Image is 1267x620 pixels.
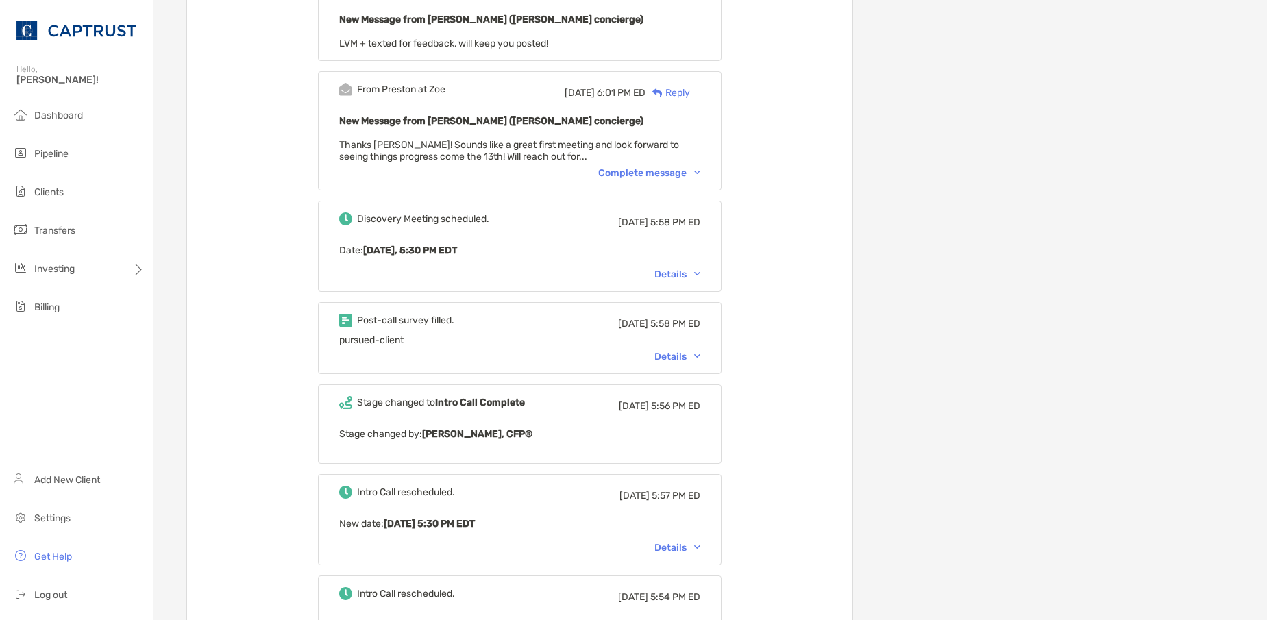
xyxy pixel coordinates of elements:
[357,397,525,408] div: Stage changed to
[363,245,457,256] b: [DATE], 5:30 PM EDT
[339,334,404,346] span: pursued-client
[12,586,29,602] img: logout icon
[654,269,700,280] div: Details
[12,260,29,276] img: investing icon
[357,213,489,225] div: Discovery Meeting scheduled.
[339,139,679,162] span: Thanks [PERSON_NAME]! Sounds like a great first meeting and look forward to seeing things progres...
[651,400,700,412] span: 5:56 PM ED
[645,86,690,100] div: Reply
[565,87,595,99] span: [DATE]
[422,428,532,440] b: [PERSON_NAME], CFP®
[357,588,455,599] div: Intro Call rescheduled.
[650,591,700,603] span: 5:54 PM ED
[619,490,650,501] span: [DATE]
[339,212,352,225] img: Event icon
[618,591,648,603] span: [DATE]
[694,354,700,358] img: Chevron icon
[339,396,352,409] img: Event icon
[339,83,352,96] img: Event icon
[34,186,64,198] span: Clients
[654,351,700,362] div: Details
[339,242,700,259] p: Date :
[12,471,29,487] img: add_new_client icon
[12,221,29,238] img: transfers icon
[12,145,29,161] img: pipeline icon
[597,87,645,99] span: 6:01 PM ED
[16,5,136,55] img: CAPTRUST Logo
[339,515,700,532] p: New date :
[339,115,643,127] b: New Message from [PERSON_NAME] ([PERSON_NAME] concierge)
[34,263,75,275] span: Investing
[618,318,648,330] span: [DATE]
[339,14,643,25] b: New Message from [PERSON_NAME] ([PERSON_NAME] concierge)
[339,425,700,443] p: Stage changed by:
[339,486,352,499] img: Event icon
[694,171,700,175] img: Chevron icon
[12,509,29,525] img: settings icon
[12,298,29,314] img: billing icon
[598,167,700,179] div: Complete message
[339,38,548,49] span: LVM + texted for feedback, will keep you posted!
[34,148,69,160] span: Pipeline
[650,318,700,330] span: 5:58 PM ED
[34,512,71,524] span: Settings
[357,314,454,326] div: Post-call survey filled.
[339,314,352,327] img: Event icon
[357,486,455,498] div: Intro Call rescheduled.
[12,106,29,123] img: dashboard icon
[618,216,648,228] span: [DATE]
[339,587,352,600] img: Event icon
[652,490,700,501] span: 5:57 PM ED
[654,542,700,554] div: Details
[34,474,100,486] span: Add New Client
[650,216,700,228] span: 5:58 PM ED
[34,225,75,236] span: Transfers
[12,547,29,564] img: get-help icon
[357,84,445,95] div: From Preston at Zoe
[384,518,475,530] b: [DATE] 5:30 PM EDT
[435,397,525,408] b: Intro Call Complete
[619,400,649,412] span: [DATE]
[694,545,700,549] img: Chevron icon
[694,272,700,276] img: Chevron icon
[12,183,29,199] img: clients icon
[34,589,67,601] span: Log out
[34,551,72,562] span: Get Help
[34,110,83,121] span: Dashboard
[34,301,60,313] span: Billing
[652,88,663,97] img: Reply icon
[16,74,145,86] span: [PERSON_NAME]!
